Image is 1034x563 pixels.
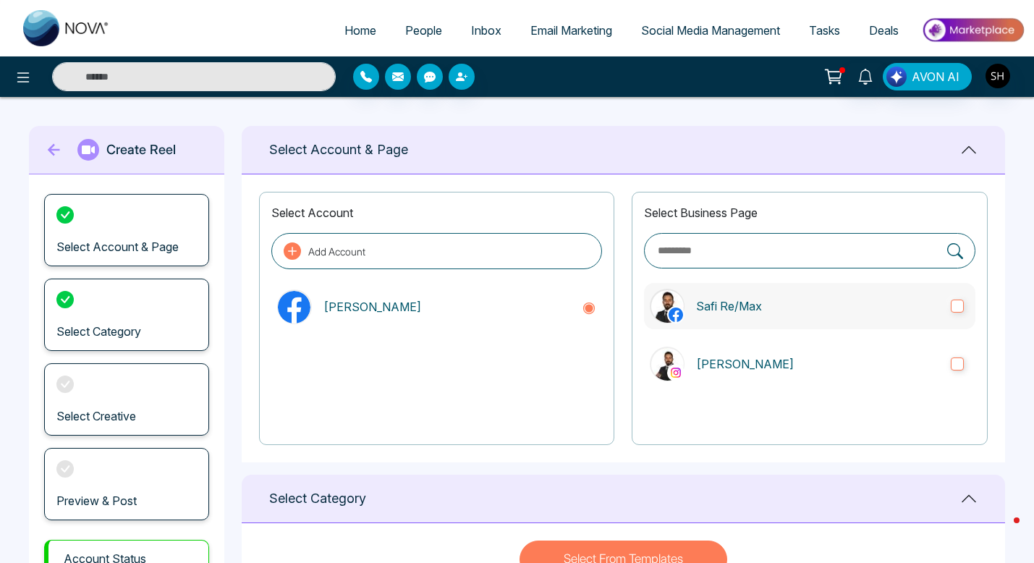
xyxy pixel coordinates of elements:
[696,297,939,315] p: Safi Re/Max
[696,355,939,373] p: [PERSON_NAME]
[471,23,501,38] span: Inbox
[269,142,408,158] h1: Select Account & Page
[886,67,907,87] img: Lead Flow
[106,142,176,158] h1: Create Reel
[23,10,110,46] img: Nova CRM Logo
[56,410,136,423] h3: Select Creative
[951,300,964,313] input: Safi Re/MaxSafi Re/Max
[56,325,141,339] h3: Select Category
[920,14,1025,46] img: Market-place.gif
[271,233,603,269] button: Add Account
[794,17,855,44] a: Tasks
[883,63,972,90] button: AVON AI
[985,514,1020,549] iframe: Intercom live chat
[627,17,794,44] a: Social Media Management
[457,17,516,44] a: Inbox
[669,365,683,380] img: instagram
[344,23,376,38] span: Home
[986,64,1010,88] img: User Avatar
[405,23,442,38] span: People
[651,290,684,323] img: Safi Re/Max
[530,23,612,38] span: Email Marketing
[912,68,959,85] span: AVON AI
[644,204,975,221] p: Select Business Page
[323,298,571,316] p: [PERSON_NAME]
[330,17,391,44] a: Home
[391,17,457,44] a: People
[516,17,627,44] a: Email Marketing
[869,23,899,38] span: Deals
[855,17,913,44] a: Deals
[56,494,137,508] h3: Preview & Post
[651,348,684,381] img: Safi Hashemi
[271,204,603,221] p: Select Account
[308,244,365,259] p: Add Account
[269,491,366,507] h1: Select Category
[56,240,179,254] h3: Select Account & Page
[951,357,964,371] input: instagramSafi Hashemi[PERSON_NAME]
[809,23,840,38] span: Tasks
[641,23,780,38] span: Social Media Management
